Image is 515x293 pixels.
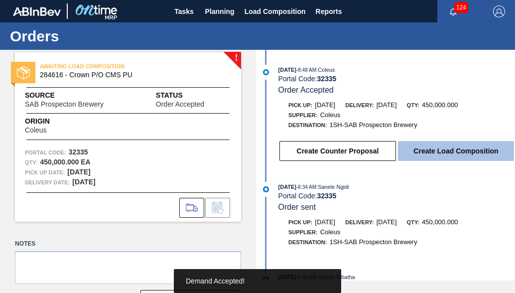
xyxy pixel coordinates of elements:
span: SAB Prospecton Brewery [25,101,104,108]
strong: 32335 [317,192,336,200]
span: AWAITING LOAD COMPOSITION [40,61,179,71]
span: [DATE] [278,184,296,190]
img: TNhmsLtSVTkK8tSr43FrP2fwEKptu5GPRR3wAAAABJRU5ErkJggg== [13,7,61,16]
span: Order sent [278,203,316,211]
span: [DATE] [377,101,397,109]
span: Destination: [288,122,327,128]
img: Logout [493,5,505,17]
span: Supplier: [288,112,318,118]
span: Coleus [320,228,340,236]
span: [DATE] [315,101,335,109]
span: Tasks [173,5,195,17]
span: 1SH-SAB Prospecton Brewery [329,121,417,129]
span: : Coleus [316,67,335,73]
img: atual [263,69,269,75]
span: Coleus [25,127,47,134]
span: 284616 - Crown P/O CMS PU [40,71,221,79]
strong: 32335 [317,75,336,83]
span: Supplier: [288,229,318,235]
span: Delivery: [345,102,374,108]
img: atual [263,186,269,192]
div: Go to Load Composition [179,198,204,218]
span: Pick up Date: [25,167,65,177]
span: [DATE] [377,218,397,226]
h1: Orders [10,30,187,42]
strong: [DATE] [67,168,90,176]
div: Portal Code: [278,192,515,200]
strong: [DATE] [72,178,95,186]
span: Order Accepted [156,101,204,108]
span: Destination: [288,239,327,245]
span: Pick up: [288,219,312,225]
span: Source [25,90,133,101]
span: 124 [454,2,468,13]
span: Delivery: [345,219,374,225]
span: Order Accepted [278,86,334,94]
span: Coleus [320,111,340,119]
span: Status [156,90,231,101]
span: : Sanele Ngidi [316,184,349,190]
div: Inform order change [205,198,230,218]
span: 450,000.000 [422,101,458,109]
span: - 8:48 AM [296,67,316,73]
span: - 8:34 AM [296,184,316,190]
span: Pick up: [288,102,312,108]
span: [DATE] [315,218,335,226]
span: Load Composition [245,5,306,17]
button: Create Counter Proposal [279,141,396,161]
span: Delivery Date: [25,177,70,187]
span: Qty: [407,219,419,225]
span: Reports [316,5,342,17]
span: Origin [25,116,71,127]
span: Portal Code: [25,147,66,157]
span: Demand Accepted! [186,277,245,285]
button: Notifications [437,4,469,18]
div: Portal Code: [278,75,515,83]
span: [DATE] [278,67,296,73]
span: : Xolisile Mbatha [316,274,355,280]
span: Planning [205,5,235,17]
label: Notes [15,237,241,251]
span: Qty: [407,102,419,108]
strong: 32335 [69,148,88,156]
button: Create Load Composition [398,141,514,161]
span: Qty : [25,157,37,167]
strong: 450,000.000 EA [40,158,90,166]
span: 450,000.000 [422,218,458,226]
img: status [17,66,30,79]
span: 1SH-SAB Prospecton Brewery [329,238,417,246]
